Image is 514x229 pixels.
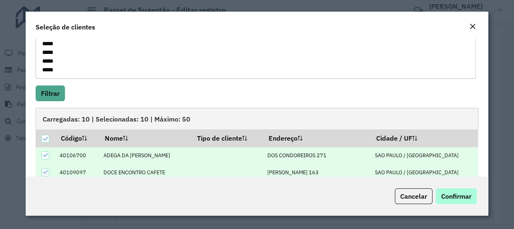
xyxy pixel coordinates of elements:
[395,188,432,204] button: Cancelar
[467,22,478,32] button: Close
[36,22,95,32] h4: Seleção de clientes
[370,129,478,147] th: Cidade / UF
[469,23,476,30] em: Fechar
[55,129,99,147] th: Código
[36,85,65,101] button: Filtrar
[263,147,370,164] td: DOS CONDOREIROS 271
[263,164,370,181] td: [PERSON_NAME] 163
[99,129,191,147] th: Nome
[441,192,471,200] span: Confirmar
[400,192,427,200] span: Cancelar
[55,147,99,164] td: 40106700
[55,164,99,181] td: 40109097
[436,188,477,204] button: Confirmar
[263,129,370,147] th: Endereço
[99,147,191,164] td: ADEGA DA [PERSON_NAME]
[36,108,478,129] div: Carregadas: 10 | Selecionadas: 10 | Máximo: 50
[99,164,191,181] td: DOCE ENCONTRO CAFETE
[191,129,263,147] th: Tipo de cliente
[370,164,478,181] td: SAO PAULO / [GEOGRAPHIC_DATA]
[370,147,478,164] td: SAO PAULO / [GEOGRAPHIC_DATA]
